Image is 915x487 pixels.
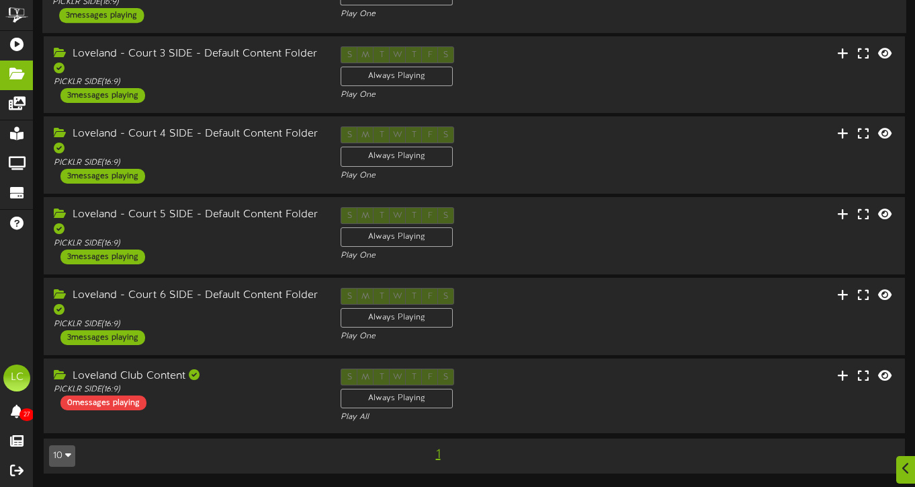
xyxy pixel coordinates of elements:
[54,384,320,396] div: PICKLR SIDE ( 16:9 )
[54,207,320,238] div: Loveland - Court 5 SIDE - Default Content Folder
[54,369,320,384] div: Loveland Club Content
[54,77,320,88] div: PICKLR SIDE ( 16:9 )
[341,250,607,262] div: Play One
[341,67,453,86] div: Always Playing
[60,169,145,184] div: 3 messages playing
[341,147,453,166] div: Always Playing
[54,288,320,319] div: Loveland - Court 6 SIDE - Default Content Folder
[341,389,453,408] div: Always Playing
[341,412,607,423] div: Play All
[433,447,444,462] span: 1
[54,319,320,330] div: PICKLR SIDE ( 16:9 )
[60,396,146,410] div: 0 messages playing
[60,330,145,345] div: 3 messages playing
[3,365,30,391] div: LC
[341,331,607,342] div: Play One
[19,408,34,421] span: 27
[59,8,144,23] div: 3 messages playing
[341,89,607,101] div: Play One
[341,308,453,328] div: Always Playing
[54,238,320,250] div: PICKLR SIDE ( 16:9 )
[341,9,609,20] div: Play One
[54,157,320,169] div: PICKLR SIDE ( 16:9 )
[54,46,320,77] div: Loveland - Court 3 SIDE - Default Content Folder
[341,227,453,247] div: Always Playing
[341,170,607,182] div: Play One
[54,126,320,157] div: Loveland - Court 4 SIDE - Default Content Folder
[49,445,75,467] button: 10
[60,250,145,264] div: 3 messages playing
[60,88,145,103] div: 3 messages playing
